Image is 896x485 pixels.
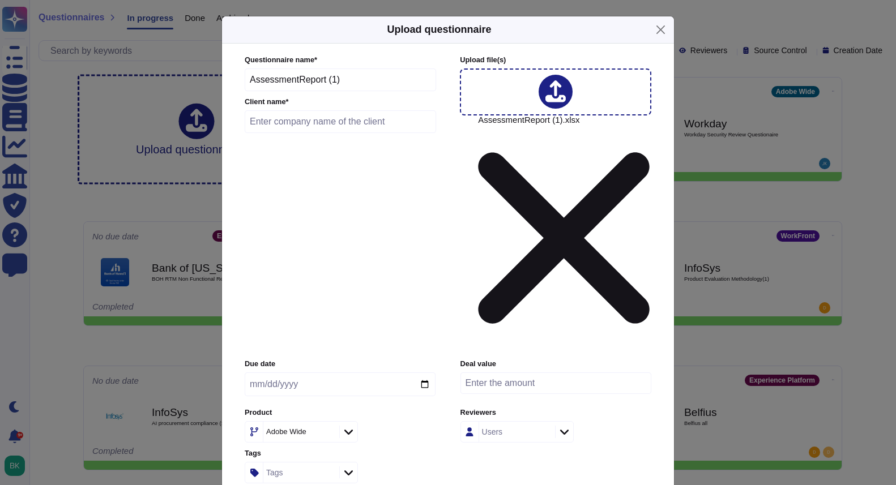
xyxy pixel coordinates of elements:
[245,360,436,368] label: Due date
[245,98,436,106] label: Client name
[652,21,669,38] button: Close
[460,360,651,368] label: Deal value
[245,372,436,396] input: Due date
[245,110,436,133] input: Enter company name of the client
[460,409,651,417] label: Reviewers
[387,22,491,37] h5: Upload questionnaire
[245,68,436,91] input: Enter questionnaire name
[245,409,436,417] label: Product
[482,428,503,436] div: Users
[460,372,651,394] input: Enter the amount
[245,450,436,457] label: Tags
[266,428,306,435] div: Adobe Wide
[460,55,506,64] span: Upload file (s)
[245,57,436,64] label: Questionnaire name
[266,469,283,477] div: Tags
[478,115,650,352] span: AssessmentReport (1).xlsx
